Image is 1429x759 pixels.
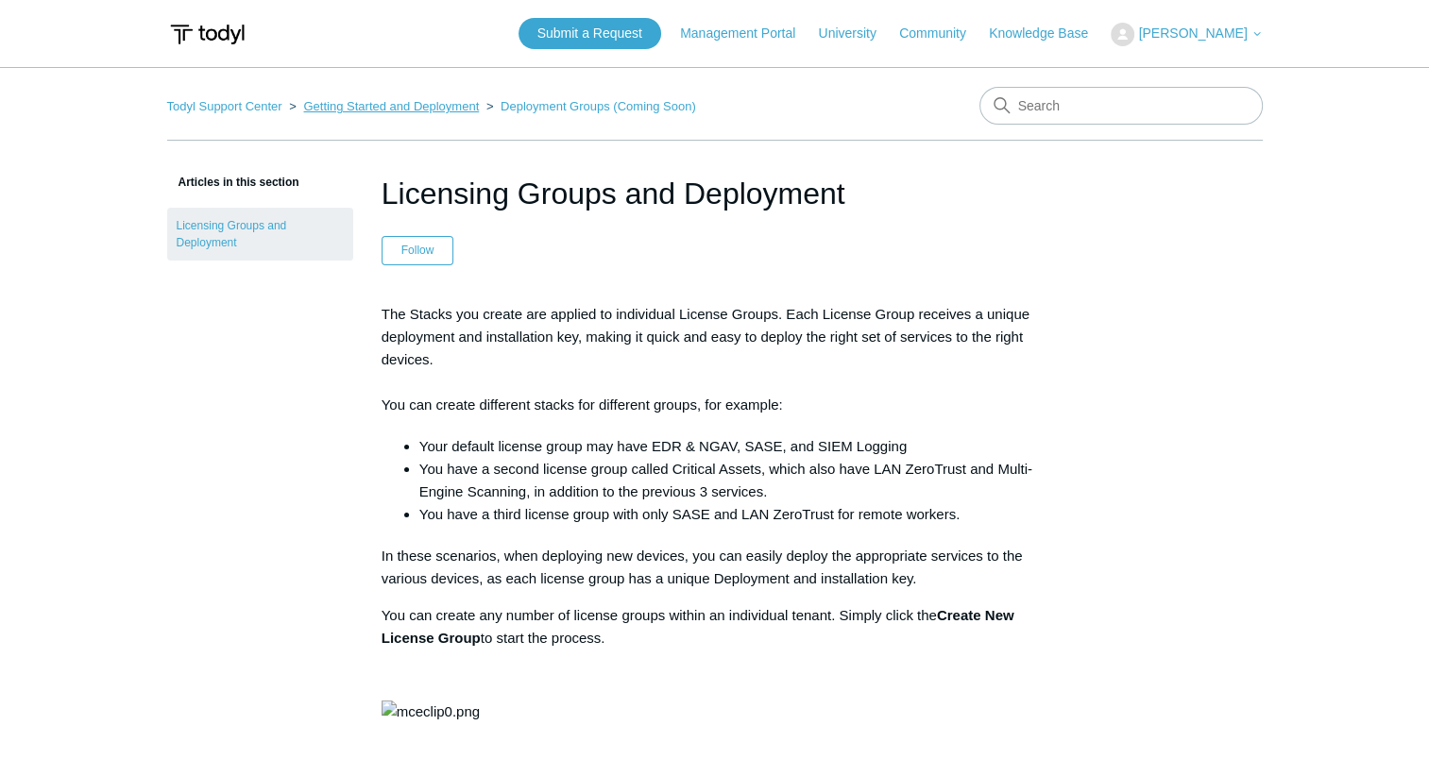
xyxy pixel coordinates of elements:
span: [PERSON_NAME] [1138,25,1247,41]
a: Licensing Groups and Deployment [167,208,353,261]
a: Knowledge Base [989,24,1107,43]
img: Todyl Support Center Help Center home page [167,17,247,52]
li: You have a second license group called Critical Assets, which also have LAN ZeroTrust and Multi-E... [419,458,1048,503]
a: Getting Started and Deployment [303,99,479,113]
p: The Stacks you create are applied to individual License Groups. Each License Group receives a uni... [382,303,1048,416]
button: Follow Article [382,236,454,264]
li: You have a third license group with only SASE and LAN ZeroTrust for remote workers. [419,503,1048,526]
li: Your default license group may have EDR & NGAV, SASE, and SIEM Logging [419,435,1048,458]
strong: Create New License Group [382,607,1014,646]
span: Articles in this section [167,176,299,189]
input: Search [979,87,1263,125]
a: Todyl Support Center [167,99,282,113]
img: mceclip0.png [382,700,480,723]
li: Todyl Support Center [167,99,286,113]
p: You can create any number of license groups within an individual tenant. Simply click the to star... [382,604,1048,649]
h1: Licensing Groups and Deployment [382,171,1048,216]
li: Deployment Groups (Coming Soon) [483,99,696,113]
li: Getting Started and Deployment [285,99,483,113]
p: In these scenarios, when deploying new devices, you can easily deploy the appropriate services to... [382,545,1048,590]
button: [PERSON_NAME] [1111,23,1262,46]
a: University [818,24,894,43]
a: Community [899,24,985,43]
a: Deployment Groups (Coming Soon) [501,99,696,113]
a: Management Portal [680,24,814,43]
a: Submit a Request [519,18,661,49]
